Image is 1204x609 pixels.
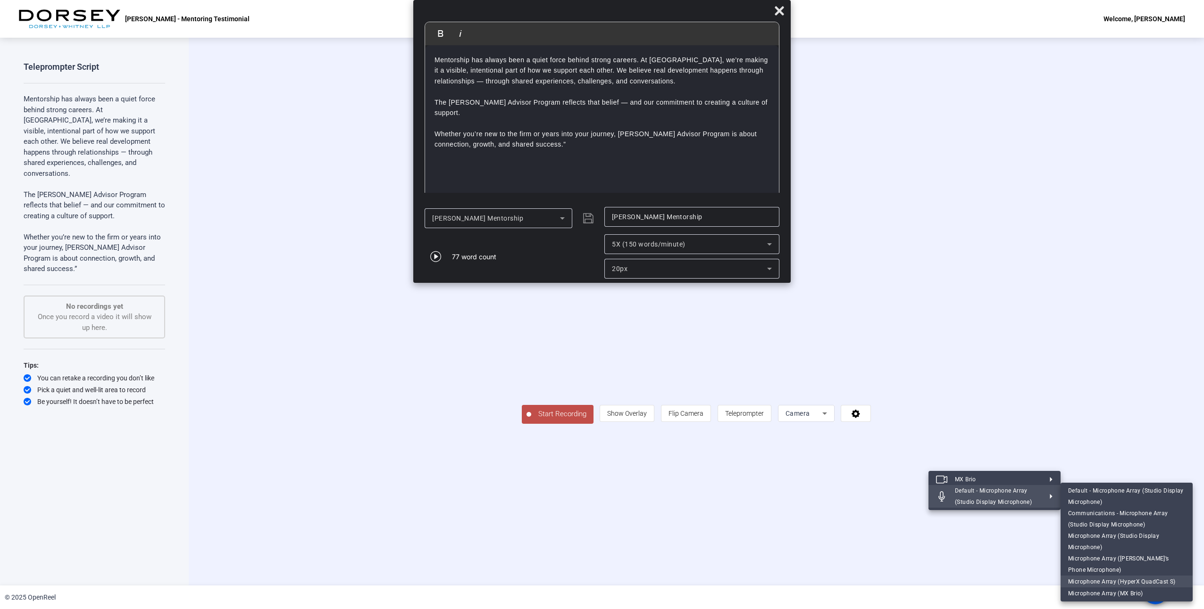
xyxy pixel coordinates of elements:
[955,476,976,482] span: MX Brio
[1068,533,1159,551] span: Microphone Array (Studio Display Microphone)
[1068,487,1184,505] span: Default - Microphone Array (Studio Display Microphone)
[955,487,1032,505] span: Default - Microphone Array (Studio Display Microphone)
[1068,578,1176,584] span: Microphone Array (HyperX QuadCast S)
[936,473,947,485] mat-icon: Video camera
[1068,510,1168,528] span: Communications - Microphone Array (Studio Display Microphone)
[1068,555,1169,573] span: Microphone Array ([PERSON_NAME]’s Phone Microphone)
[1068,590,1143,596] span: Microphone Array (MX Brio)
[936,491,947,502] mat-icon: Microphone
